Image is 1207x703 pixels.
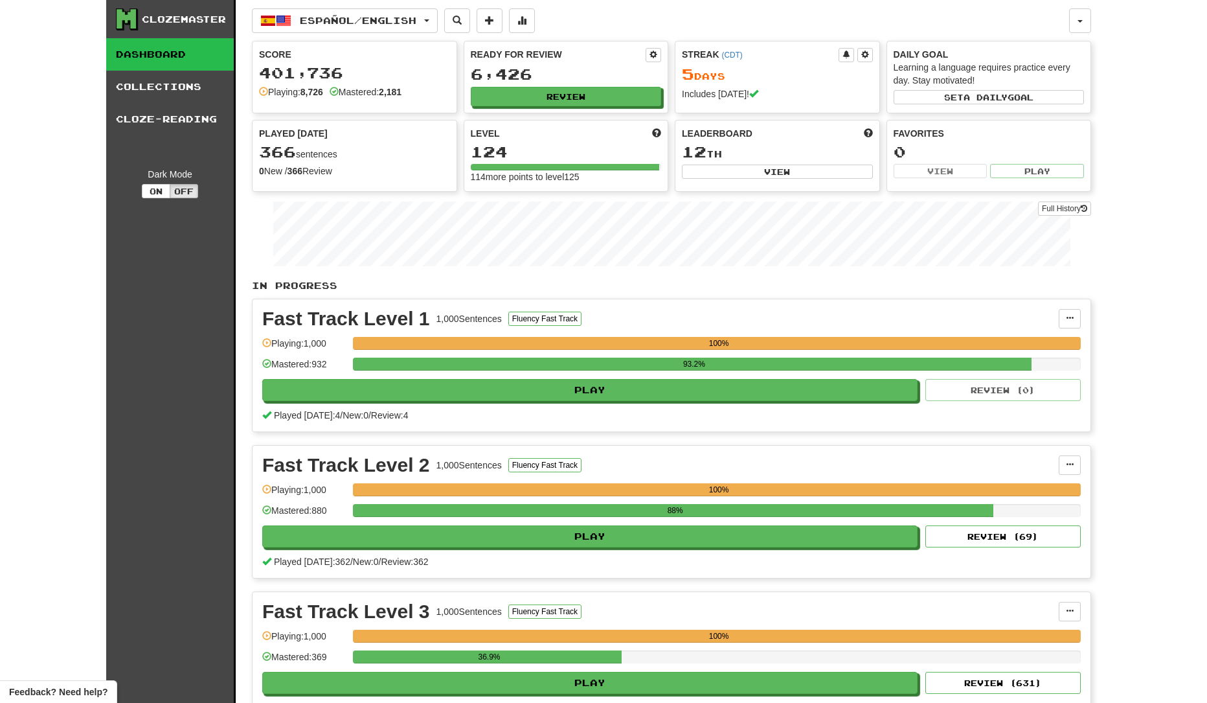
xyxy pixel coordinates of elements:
[721,51,742,60] a: (CDT)
[262,602,430,621] div: Fast Track Level 3
[894,61,1085,87] div: Learning a language requires practice every day. Stay motivated!
[300,15,416,26] span: Español / English
[894,144,1085,160] div: 0
[964,93,1008,102] span: a daily
[436,605,502,618] div: 1,000 Sentences
[259,86,323,98] div: Playing:
[508,458,581,472] button: Fluency Fast Track
[894,48,1085,61] div: Daily Goal
[259,127,328,140] span: Played [DATE]
[262,651,346,672] div: Mastered: 369
[357,630,1081,643] div: 100%
[262,630,346,651] div: Playing: 1,000
[262,525,918,547] button: Play
[682,66,873,83] div: Day s
[252,279,1091,292] p: In Progress
[682,65,694,83] span: 5
[9,686,107,698] span: Open feedback widget
[925,379,1081,401] button: Review (0)
[259,144,450,161] div: sentences
[436,312,502,325] div: 1,000 Sentences
[864,127,873,140] span: This week in points, UTC
[274,557,350,567] span: Played [DATE]: 362
[252,8,438,33] button: Español/English
[925,525,1081,547] button: Review (69)
[381,557,428,567] span: Review: 362
[357,504,993,517] div: 88%
[357,483,1081,496] div: 100%
[682,144,873,161] div: th
[288,166,302,176] strong: 366
[508,312,581,326] button: Fluency Fast Track
[357,358,1031,371] div: 93.2%
[262,672,918,694] button: Play
[353,557,379,567] span: New: 0
[379,87,401,97] strong: 2,181
[262,455,430,475] div: Fast Track Level 2
[682,48,839,61] div: Streak
[508,605,581,619] button: Fluency Fast Track
[357,337,1081,350] div: 100%
[379,557,381,567] span: /
[262,483,346,505] div: Playing: 1,000
[682,165,873,179] button: View
[652,127,661,140] span: Score more points to level up
[262,379,918,401] button: Play
[368,410,371,421] span: /
[894,127,1085,140] div: Favorites
[116,168,224,181] div: Dark Mode
[350,557,353,567] span: /
[170,184,198,198] button: Off
[106,38,234,71] a: Dashboard
[343,410,368,421] span: New: 0
[477,8,502,33] button: Add sentence to collection
[682,143,706,161] span: 12
[262,309,430,328] div: Fast Track Level 1
[471,48,646,61] div: Ready for Review
[106,103,234,135] a: Cloze-Reading
[142,184,170,198] button: On
[894,90,1085,104] button: Seta dailygoal
[471,66,662,82] div: 6,426
[106,71,234,103] a: Collections
[894,164,987,178] button: View
[262,358,346,379] div: Mastered: 932
[1038,202,1091,216] a: Full History
[471,87,662,106] button: Review
[300,87,323,97] strong: 8,726
[259,166,264,176] strong: 0
[682,87,873,100] div: Includes [DATE]!
[471,127,500,140] span: Level
[262,504,346,525] div: Mastered: 880
[444,8,470,33] button: Search sentences
[357,651,622,663] div: 36.9%
[682,127,752,140] span: Leaderboard
[925,672,1081,694] button: Review (631)
[274,410,340,421] span: Played [DATE]: 4
[259,65,450,81] div: 401,736
[436,459,502,472] div: 1,000 Sentences
[990,164,1084,178] button: Play
[259,165,450,178] div: New / Review
[509,8,535,33] button: More stats
[371,410,409,421] span: Review: 4
[262,337,346,358] div: Playing: 1,000
[142,13,226,26] div: Clozemaster
[471,144,662,160] div: 124
[259,48,450,61] div: Score
[330,86,401,98] div: Mastered:
[259,143,296,161] span: 366
[471,170,662,183] div: 114 more points to level 125
[340,410,343,421] span: /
